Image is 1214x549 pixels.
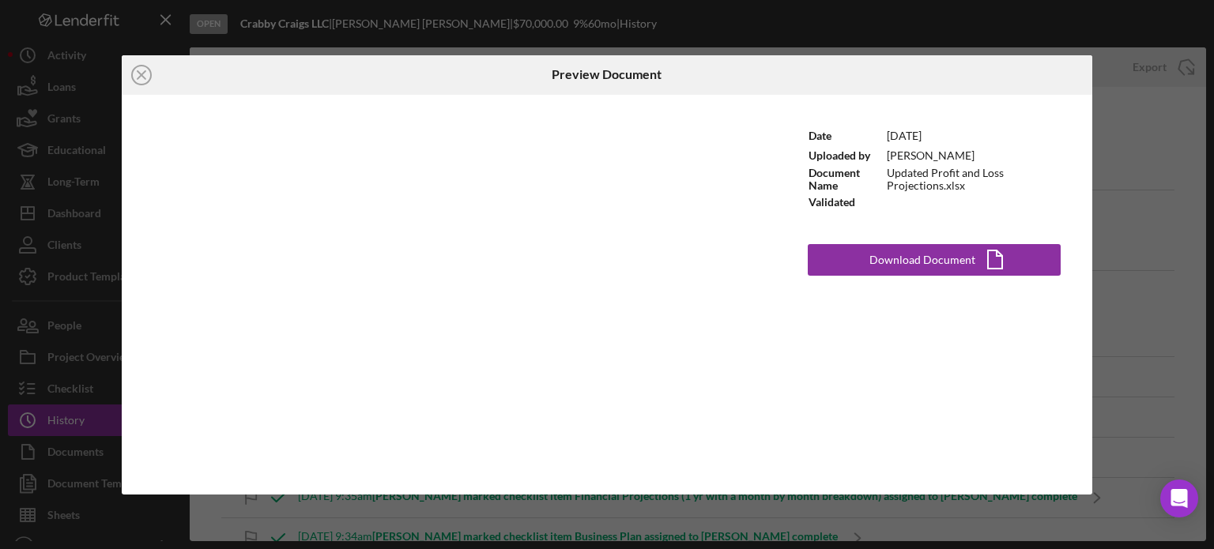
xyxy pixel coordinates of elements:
b: Date [809,129,831,142]
div: Open Intercom Messenger [1160,479,1198,517]
iframe: Document Preview [122,95,777,494]
b: Validated [809,195,855,209]
h6: Preview Document [552,67,662,81]
td: [PERSON_NAME] [886,146,1061,166]
td: [DATE] [886,126,1061,146]
b: Uploaded by [809,149,870,162]
div: Download Document [869,244,975,276]
td: Updated Profit and Loss Projections.xlsx [886,166,1061,193]
button: Download Document [808,244,1061,276]
b: Document Name [809,166,860,192]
